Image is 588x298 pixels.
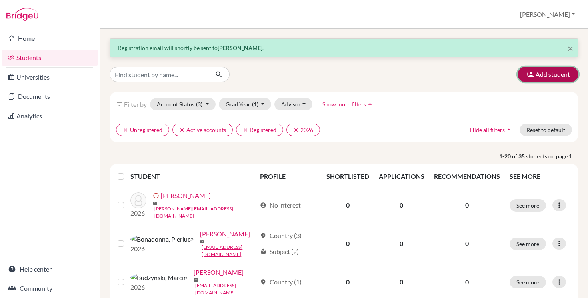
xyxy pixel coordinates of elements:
td: 0 [322,224,374,263]
span: account_circle [260,202,266,208]
div: Country (1) [260,277,302,287]
strong: [PERSON_NAME] [218,44,262,51]
th: SEE MORE [505,167,575,186]
button: Add student [518,67,578,82]
th: PROFILE [255,167,321,186]
i: arrow_drop_up [505,126,513,134]
button: Close [568,44,573,53]
a: Community [2,280,98,296]
th: STUDENT [130,167,255,186]
button: Advisor [274,98,312,110]
a: [EMAIL_ADDRESS][DOMAIN_NAME] [195,282,256,296]
button: Account Status(3) [150,98,216,110]
p: 0 [434,277,500,287]
span: location_on [260,232,266,239]
span: Filter by [124,100,147,108]
a: [PERSON_NAME] [200,229,250,239]
a: Help center [2,261,98,277]
span: Hide all filters [470,126,505,133]
a: Students [2,50,98,66]
button: Hide all filtersarrow_drop_up [463,124,520,136]
a: Universities [2,69,98,85]
th: RECOMMENDATIONS [429,167,505,186]
strong: 1-20 of 35 [499,152,526,160]
p: 2026 [130,282,187,292]
span: local_library [260,248,266,255]
p: 0 [434,200,500,210]
i: filter_list [116,101,122,107]
i: clear [179,127,185,133]
img: Budzynski, Marcin [130,273,187,282]
span: mail [153,201,158,206]
a: Analytics [2,108,98,124]
button: See more [510,238,546,250]
span: (3) [196,101,202,108]
span: × [568,42,573,54]
p: 2026 [130,208,146,218]
span: students on page 1 [526,152,578,160]
span: location_on [260,279,266,285]
a: [PERSON_NAME] [161,191,211,200]
th: SHORTLISTED [322,167,374,186]
img: Biswas, Aayushi [130,192,146,208]
a: [PERSON_NAME] [194,268,244,277]
span: error_outline [153,192,161,199]
input: Find student by name... [110,67,209,82]
button: clearActive accounts [172,124,233,136]
i: clear [123,127,128,133]
span: mail [200,239,205,244]
span: Show more filters [322,101,366,108]
button: clearRegistered [236,124,283,136]
td: 0 [374,186,429,224]
button: clear2026 [286,124,320,136]
p: Registration email will shortly be sent to . [118,44,570,52]
i: clear [293,127,299,133]
div: No interest [260,200,301,210]
div: Country (3) [260,231,302,240]
button: Grad Year(1) [219,98,272,110]
p: 2026 [130,244,194,254]
p: 0 [434,239,500,248]
button: See more [510,276,546,288]
img: Bonadonna, Pierluca [130,234,194,244]
img: Bridge-U [6,8,38,21]
a: [PERSON_NAME][EMAIL_ADDRESS][DOMAIN_NAME] [154,205,256,220]
a: [EMAIL_ADDRESS][DOMAIN_NAME] [202,244,256,258]
button: Show more filtersarrow_drop_up [316,98,381,110]
td: 0 [322,186,374,224]
button: See more [510,199,546,212]
th: APPLICATIONS [374,167,429,186]
a: Documents [2,88,98,104]
div: Subject (2) [260,247,299,256]
span: (1) [252,101,258,108]
a: Home [2,30,98,46]
button: clearUnregistered [116,124,169,136]
button: [PERSON_NAME] [516,7,578,22]
button: Reset to default [520,124,572,136]
span: mail [194,278,198,282]
i: clear [243,127,248,133]
i: arrow_drop_up [366,100,374,108]
td: 0 [374,224,429,263]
